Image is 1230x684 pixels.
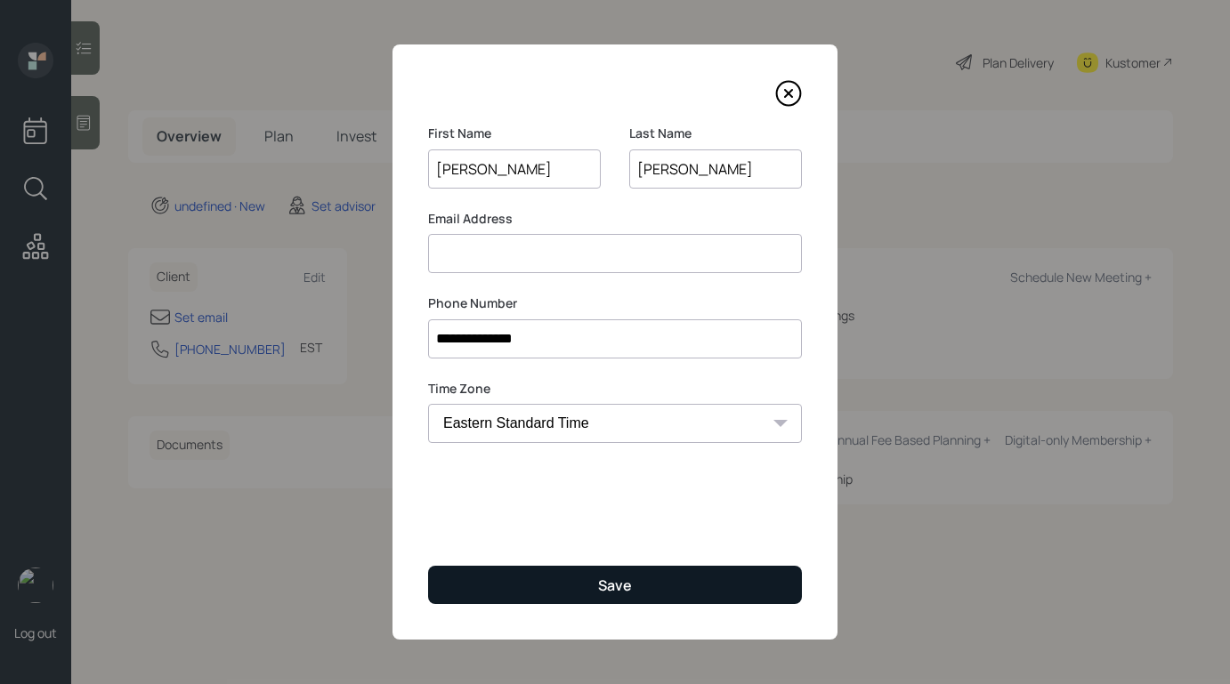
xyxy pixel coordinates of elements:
[428,125,601,142] label: First Name
[428,210,802,228] label: Email Address
[428,294,802,312] label: Phone Number
[428,566,802,604] button: Save
[629,125,802,142] label: Last Name
[598,575,632,595] div: Save
[428,380,802,398] label: Time Zone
